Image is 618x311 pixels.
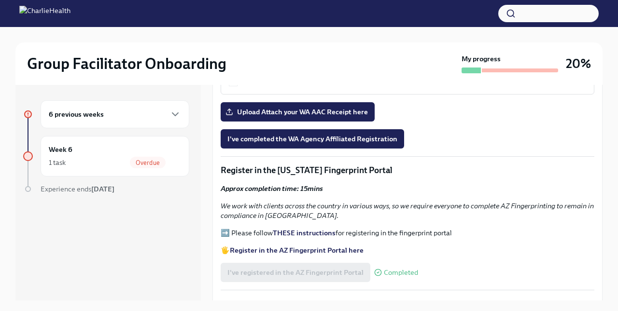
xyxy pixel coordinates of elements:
[221,228,594,238] p: ➡️ Please follow for registering in the fingerprint portal
[384,269,418,276] span: Completed
[230,246,364,255] a: Register in the AZ Fingerprint Portal here
[227,107,368,117] span: Upload Attach your WA AAC Receipt here
[221,184,323,193] strong: Approx completion time: 15mins
[462,54,501,64] strong: My progress
[23,136,189,176] a: Week 61 taskOverdue
[273,229,336,237] a: THESE instructions
[566,55,591,72] h3: 20%
[221,245,594,255] p: 🖐️
[227,134,397,144] span: I've completed the WA Agency Affiliated Registration
[221,129,404,149] button: I've completed the WA Agency Affiliated Registration
[41,100,189,128] div: 6 previous weeks
[49,109,104,120] h6: 6 previous weeks
[221,298,594,310] p: Sign your [US_STATE] Criminal History Affidavit
[41,185,114,193] span: Experience ends
[91,185,114,193] strong: [DATE]
[221,164,594,176] p: Register in the [US_STATE] Fingerprint Portal
[130,159,166,166] span: Overdue
[221,102,375,122] label: Upload Attach your WA AAC Receipt here
[49,158,66,167] div: 1 task
[49,144,72,155] h6: Week 6
[27,54,226,73] h2: Group Facilitator Onboarding
[221,202,594,220] em: We work with clients across the country in various ways, so we require everyone to complete AZ Fi...
[19,6,70,21] img: CharlieHealth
